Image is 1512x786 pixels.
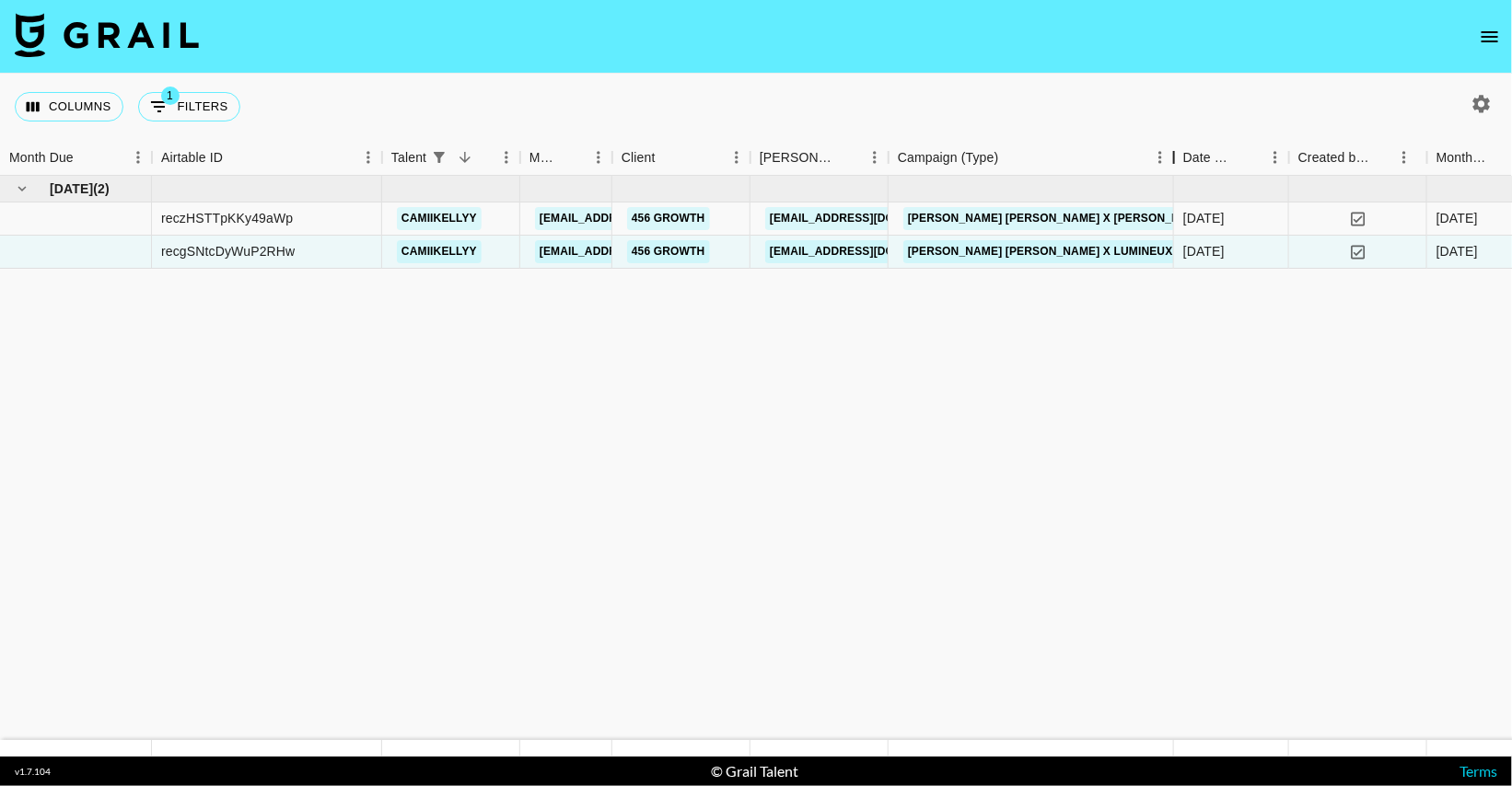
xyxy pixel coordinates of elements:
[1370,144,1396,170] button: Sort
[835,144,861,170] button: Sort
[559,144,585,170] button: Sort
[999,144,1025,170] button: Sort
[1298,140,1370,176] div: Created by Grail Team
[903,240,1226,263] a: [PERSON_NAME] [PERSON_NAME] x Lumineux ([DATE])
[760,140,835,176] div: [PERSON_NAME]
[723,144,750,171] button: Menu
[535,240,741,263] a: [EMAIL_ADDRESS][DOMAIN_NAME]
[397,207,482,230] a: camiikellyy
[1471,18,1508,55] button: open drawer
[656,144,681,170] button: Sort
[1390,144,1418,171] button: Menu
[861,144,889,171] button: Menu
[74,144,99,170] button: Sort
[627,240,710,263] a: 456 Growth
[50,179,93,198] span: [DATE]
[426,144,452,170] div: 1 active filter
[622,140,656,176] div: Client
[1262,144,1289,171] button: Menu
[1174,140,1289,176] div: Date Created
[1146,144,1174,171] button: Menu
[9,140,74,176] div: Month Due
[124,144,152,171] button: Menu
[138,92,240,121] button: Show filters
[1436,140,1489,176] div: Month Due
[15,92,123,121] button: Select columns
[391,140,426,176] div: Talent
[765,207,971,230] a: [EMAIL_ADDRESS][DOMAIN_NAME]
[1436,209,1478,227] div: Aug '25
[152,140,382,176] div: Airtable ID
[1183,242,1225,260] div: 8/22/2025
[535,207,741,230] a: [EMAIL_ADDRESS][DOMAIN_NAME]
[889,140,1174,176] div: Campaign (Type)
[15,766,51,778] div: v 1.7.104
[1460,762,1497,780] a: Terms
[1436,242,1478,260] div: Aug '25
[161,140,223,176] div: Airtable ID
[452,144,478,170] button: Sort
[898,140,999,176] div: Campaign (Type)
[223,144,249,170] button: Sort
[382,140,520,176] div: Talent
[627,207,710,230] a: 456 Growth
[161,209,293,227] div: reczHSTTpKKy49aWp
[15,13,199,57] img: Grail Talent
[712,762,799,780] div: © Grail Talent
[1183,209,1225,227] div: 8/26/2025
[612,140,750,176] div: Client
[493,144,520,171] button: Menu
[355,144,382,171] button: Menu
[161,87,180,105] span: 1
[765,240,971,263] a: [EMAIL_ADDRESS][DOMAIN_NAME]
[1289,140,1427,176] div: Created by Grail Team
[9,176,35,202] button: hide children
[750,140,889,176] div: Booker
[93,179,110,198] span: ( 2 )
[397,240,482,263] a: camiikellyy
[529,140,559,176] div: Manager
[520,140,612,176] div: Manager
[426,144,452,170] button: Show filters
[1236,144,1262,170] button: Sort
[585,144,612,171] button: Menu
[903,207,1262,230] a: [PERSON_NAME] [PERSON_NAME] x [PERSON_NAME] ([DATE])
[161,242,295,260] div: recgSNtcDyWuP2RHw
[1183,140,1236,176] div: Date Created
